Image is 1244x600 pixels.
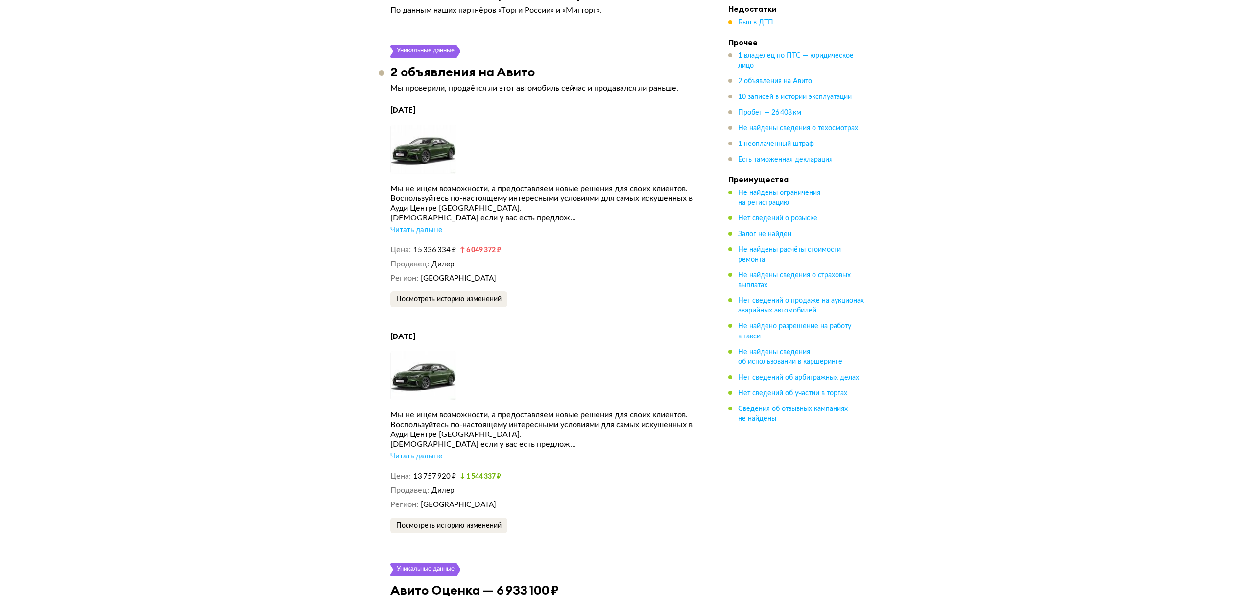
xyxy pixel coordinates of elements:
button: Посмотреть историю изменений [390,518,507,533]
h4: Прочее [728,37,865,47]
div: Читать дальше [390,452,442,461]
dt: Продавец [390,259,429,269]
span: Нет сведений об арбитражных делах [738,374,859,381]
div: Уникальные данные [396,45,455,58]
h4: Недостатки [728,4,865,14]
dt: Регион [390,500,418,510]
span: Не найдены сведения об использовании в каршеринге [738,348,842,365]
span: Не найдены ограничения на регистрацию [738,190,820,206]
span: Нет сведений об участии в торгах [738,389,847,396]
span: Сведения об отзывных кампаниях не найдены [738,405,848,422]
span: Был в ДТП [738,19,773,26]
span: Дилер [431,487,455,494]
span: 1 владелец по ПТС — юридическое лицо [738,52,854,69]
h3: Авито Оценка — 6 933 100 ₽ [390,582,559,598]
span: Есть таможенная декларация [738,156,833,163]
small: 1 544 337 ₽ [460,473,501,480]
span: 13 757 920 ₽ [413,473,456,480]
span: Залог не найден [738,231,791,238]
span: Не найдены расчёты стоимости ремонта [738,246,841,263]
dt: Цена [390,245,411,255]
span: 2 объявления на Авито [738,78,812,85]
span: Нет сведений о продаже на аукционах аварийных автомобилей [738,297,864,314]
span: 15 336 334 ₽ [413,246,456,254]
p: Мы проверили, продаётся ли этот автомобиль сейчас и продавался ли раньше. [390,83,699,93]
span: Дилер [431,261,455,268]
span: Не найдено разрешение на работу в такси [738,323,851,339]
div: Воспользуйтесь по-настоящему интересными условиями для самых искушенных в Ауди Центре [GEOGRAPHIC... [390,420,699,439]
p: По данным наших партнёров «Торги России» и «Мигторг». [390,5,699,15]
span: Посмотреть историю изменений [396,522,502,529]
div: [DEMOGRAPHIC_DATA] если у вас есть предлож... [390,439,699,449]
span: 1 неоплаченный штраф [738,141,814,147]
span: [GEOGRAPHIC_DATA] [421,501,496,508]
small: 6 049 372 ₽ [460,247,501,254]
span: [GEOGRAPHIC_DATA] [421,275,496,282]
h4: [DATE] [390,331,699,341]
button: Посмотреть историю изменений [390,291,507,307]
span: Посмотреть историю изменений [396,296,502,303]
div: [DEMOGRAPHIC_DATA] если у вас есть предлож... [390,213,699,223]
dt: Регион [390,273,418,284]
h4: Преимущества [728,174,865,184]
div: Мы не ищем возможности, а предоставляем новые решения для своих клиентов. [390,184,699,193]
h3: 2 объявления на Авито [390,64,535,79]
div: Уникальные данные [396,563,455,576]
div: Воспользуйтесь по-настоящему интересными условиями для самых искушенных в Ауди Центре [GEOGRAPHIC... [390,193,699,213]
div: Читать дальше [390,225,442,235]
h4: [DATE] [390,105,699,115]
dt: Продавец [390,485,429,496]
div: Мы не ищем возможности, а предоставляем новые решения для своих клиентов. [390,410,699,420]
span: Пробег — 26 408 км [738,109,801,116]
span: Не найдены сведения о техосмотрах [738,125,858,132]
dt: Цена [390,471,411,481]
span: Не найдены сведения о страховых выплатах [738,272,851,288]
img: Car Photo [390,125,456,174]
img: Car Photo [390,351,456,400]
span: Нет сведений о розыске [738,215,817,222]
span: 10 записей в истории эксплуатации [738,94,852,100]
